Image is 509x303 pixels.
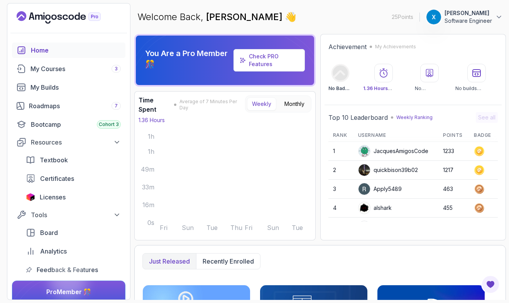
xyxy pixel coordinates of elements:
[233,49,305,71] a: Check PRO Features
[160,224,167,232] tspan: Fri
[284,10,297,23] span: 👋
[143,254,196,269] button: Just released
[115,103,118,109] span: 7
[12,80,125,95] a: builds
[40,155,68,165] span: Textbook
[426,10,441,24] img: user profile image
[40,192,66,202] span: Licenses
[99,121,119,128] span: Cohort 3
[438,180,469,199] td: 463
[40,228,58,237] span: Board
[230,224,242,232] tspan: Thu
[37,265,98,274] span: Feedback & Features
[358,221,370,233] img: user profile image
[12,61,125,77] a: courses
[12,43,125,58] a: home
[469,129,498,142] th: Badge
[12,117,125,132] a: bootcamp
[358,202,392,214] div: alshark
[328,180,353,199] td: 3
[206,224,218,232] tspan: Tue
[21,262,125,277] a: feedback
[353,129,439,142] th: Username
[182,224,194,232] tspan: Sun
[328,113,388,122] h2: Top 10 Leaderboard
[438,199,469,218] td: 455
[139,95,172,114] h3: Time Spent
[328,42,367,51] h2: Achievement
[12,208,125,222] button: Tools
[455,85,498,92] p: No builds completed
[145,48,230,70] p: You Are a Pro Member 🎊
[375,44,416,50] p: My Achievements
[29,101,121,111] div: Roadmaps
[358,183,402,195] div: Apply5489
[438,142,469,161] td: 1233
[147,219,154,226] tspan: 0s
[445,17,492,25] p: Software Engineer
[137,11,296,23] p: Welcome Back,
[358,202,370,214] img: user profile image
[358,164,370,176] img: user profile image
[481,275,500,294] button: Open Feedback Button
[328,199,353,218] td: 4
[396,114,433,121] p: Weekly Ranking
[142,184,154,191] tspan: 33m
[149,257,190,266] p: Just released
[358,164,418,176] div: quickbison39b02
[12,98,125,114] a: roadmaps
[17,11,118,24] a: Landing page
[426,9,503,25] button: user profile image[PERSON_NAME]Software Engineer
[148,148,154,155] tspan: 1h
[30,64,121,73] div: My Courses
[139,116,165,124] p: 1.36 Hours
[12,135,125,149] button: Resources
[26,193,35,201] img: jetbrains icon
[203,257,254,266] p: Recently enrolled
[206,11,285,22] span: [PERSON_NAME]
[358,183,370,195] img: user profile image
[21,243,125,259] a: analytics
[30,83,121,92] div: My Builds
[115,66,118,72] span: 3
[328,218,353,237] td: 5
[358,221,395,233] div: IssaKass
[363,85,404,92] p: Watched
[142,201,154,209] tspan: 16m
[358,145,370,157] img: default monster avatar
[21,152,125,168] a: textbook
[31,138,121,147] div: Resources
[445,9,492,17] p: [PERSON_NAME]
[21,225,125,240] a: board
[438,129,469,142] th: Points
[31,120,121,129] div: Bootcamp
[328,142,353,161] td: 1
[292,224,303,232] tspan: Tue
[31,210,121,220] div: Tools
[328,129,353,142] th: Rank
[249,53,279,67] a: Check PRO Features
[328,85,352,92] p: No Badge :(
[363,85,392,91] span: 1.36 Hours
[31,46,121,55] div: Home
[279,97,309,111] button: Monthly
[179,99,245,111] span: Average of 7 Minutes Per Day
[247,97,276,111] button: Weekly
[148,133,154,140] tspan: 1h
[358,145,428,157] div: JacquesAmigosCode
[21,189,125,205] a: licenses
[328,161,353,180] td: 2
[196,254,260,269] button: Recently enrolled
[245,224,252,232] tspan: Fri
[438,161,469,180] td: 1217
[476,112,498,123] button: See all
[392,13,413,21] p: 25 Points
[40,174,74,183] span: Certificates
[141,166,154,173] tspan: 49m
[40,247,67,256] span: Analytics
[415,85,445,92] p: No certificates
[21,171,125,186] a: certificates
[438,218,469,237] td: 380
[267,224,279,232] tspan: Sun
